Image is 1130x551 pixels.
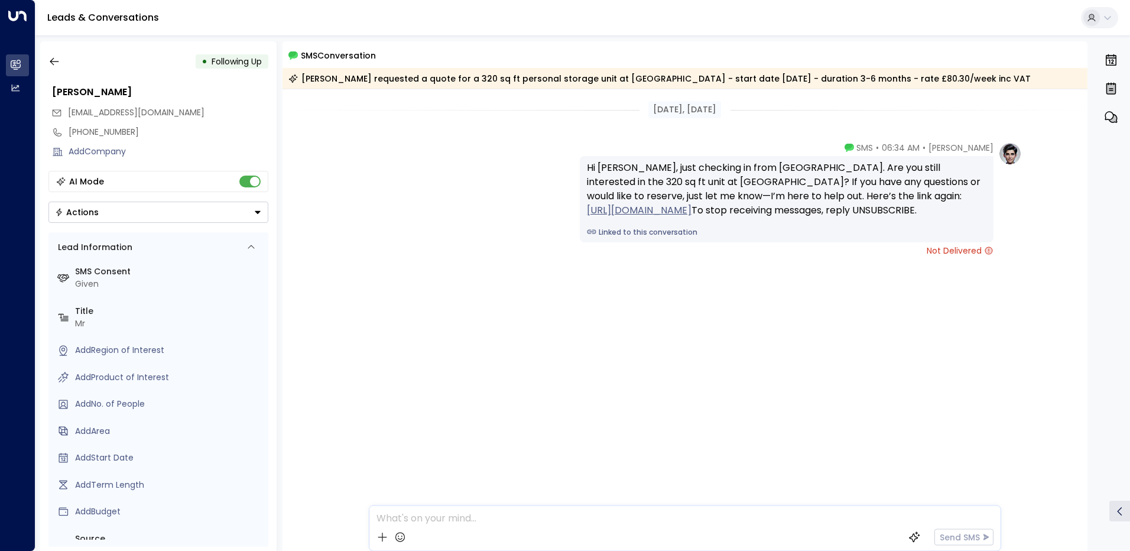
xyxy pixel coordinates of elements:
div: • [202,51,207,72]
span: haroldasfield771@gmail.com [68,106,204,119]
div: Lead Information [54,241,132,254]
span: 06:34 AM [882,142,920,154]
div: AddStart Date [75,452,264,464]
div: Hi [PERSON_NAME], just checking in from [GEOGRAPHIC_DATA]. Are you still interested in the 320 sq... [587,161,986,218]
span: Not Delivered [927,245,993,257]
div: [PERSON_NAME] requested a quote for a 320 sq ft personal storage unit at [GEOGRAPHIC_DATA] - star... [288,73,1031,85]
div: AddProduct of Interest [75,371,264,384]
label: Title [75,305,264,317]
a: Leads & Conversations [47,11,159,24]
button: Actions [48,202,268,223]
span: SMS Conversation [301,48,376,62]
div: AddNo. of People [75,398,264,410]
img: profile-logo.png [998,142,1022,166]
div: AddCompany [69,145,268,158]
div: AI Mode [69,176,104,187]
div: AddRegion of Interest [75,344,264,356]
span: Following Up [212,56,262,67]
a: [URL][DOMAIN_NAME] [587,203,691,218]
div: AddArea [75,425,264,437]
span: SMS [856,142,873,154]
div: Given [75,278,264,290]
div: Actions [55,207,99,218]
div: AddBudget [75,505,264,518]
div: [PERSON_NAME] [52,85,268,99]
label: SMS Consent [75,265,264,278]
div: AddTerm Length [75,479,264,491]
label: Source [75,533,264,545]
div: Mr [75,317,264,330]
div: [DATE], [DATE] [648,101,721,118]
div: [PHONE_NUMBER] [69,126,268,138]
a: Linked to this conversation [587,227,986,238]
span: [PERSON_NAME] [928,142,993,154]
span: • [923,142,926,154]
span: [EMAIL_ADDRESS][DOMAIN_NAME] [68,106,204,118]
span: • [876,142,879,154]
div: Button group with a nested menu [48,202,268,223]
